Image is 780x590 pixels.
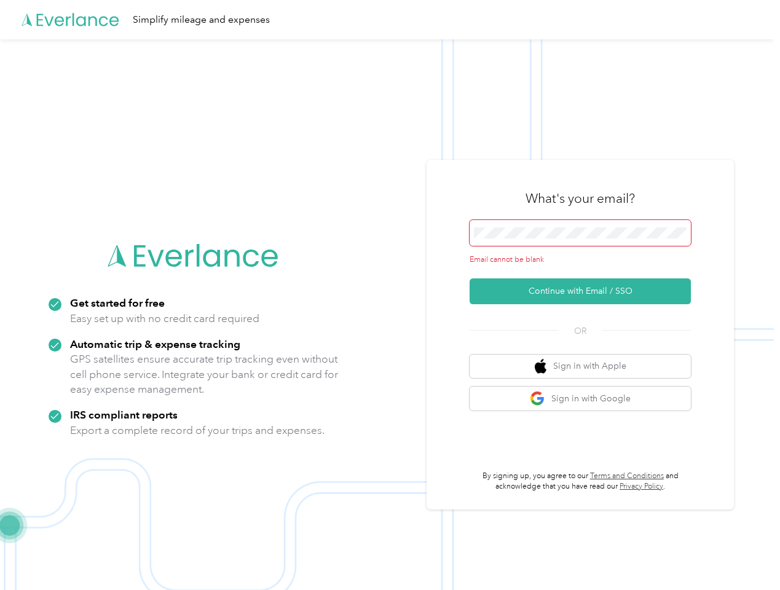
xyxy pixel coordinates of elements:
img: apple logo [535,359,547,374]
p: Export a complete record of your trips and expenses. [70,423,325,438]
p: GPS satellites ensure accurate trip tracking even without cell phone service. Integrate your bank... [70,352,339,397]
strong: Get started for free [70,296,165,309]
p: Easy set up with no credit card required [70,311,259,326]
strong: Automatic trip & expense tracking [70,337,240,350]
div: Simplify mileage and expenses [133,12,270,28]
strong: IRS compliant reports [70,408,178,421]
a: Privacy Policy [620,482,663,491]
p: By signing up, you agree to our and acknowledge that you have read our . [470,471,691,492]
a: Terms and Conditions [590,471,664,481]
h3: What's your email? [526,190,635,207]
span: OR [559,324,602,337]
button: apple logoSign in with Apple [470,355,691,379]
div: Email cannot be blank [470,254,691,265]
button: google logoSign in with Google [470,387,691,411]
button: Continue with Email / SSO [470,278,691,304]
img: google logo [530,391,545,406]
